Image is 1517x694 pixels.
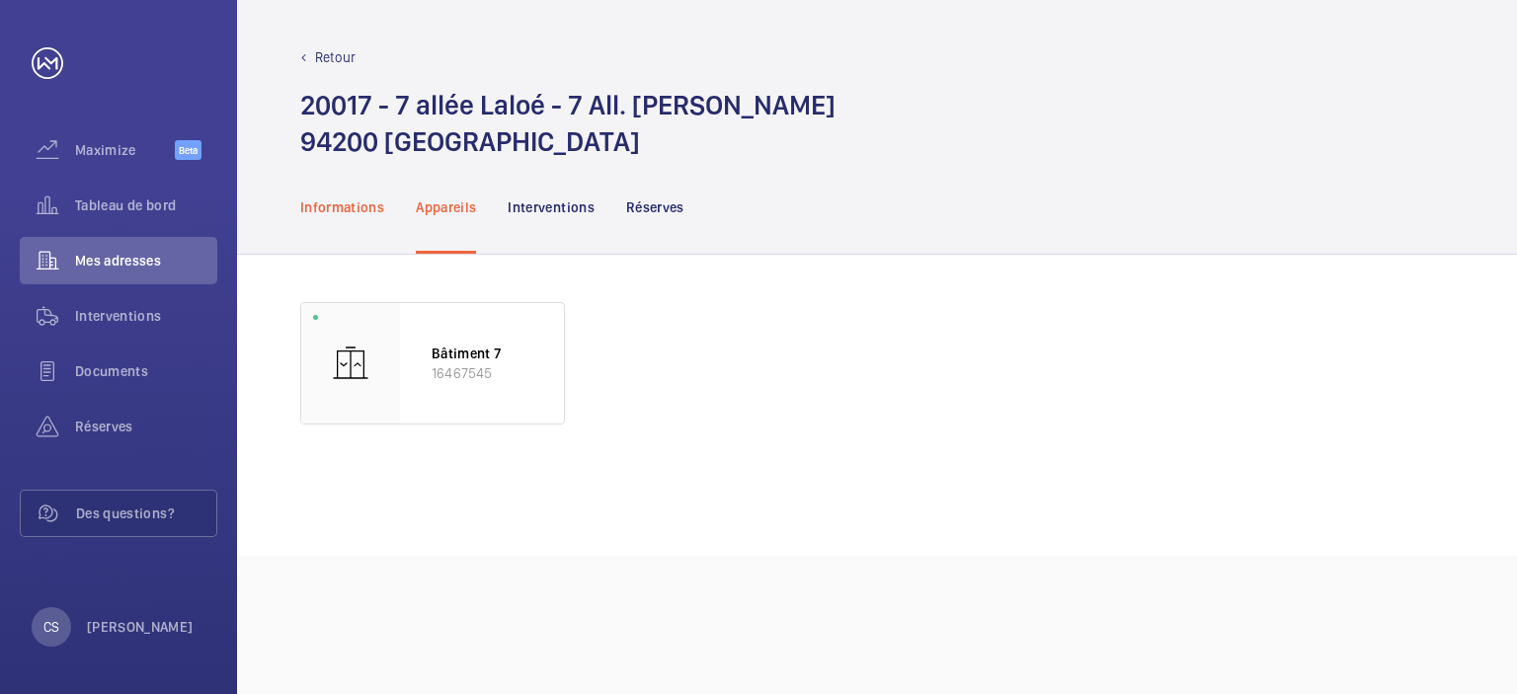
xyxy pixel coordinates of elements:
[76,503,216,523] span: Des questions?
[175,140,201,160] span: Beta
[315,47,356,67] p: Retour
[626,197,684,217] p: Réserves
[300,87,836,160] h1: 20017 - 7 allée Laloé - 7 All. [PERSON_NAME] 94200 [GEOGRAPHIC_DATA]
[331,344,370,383] img: elevator.svg
[75,417,217,436] span: Réserves
[300,197,384,217] p: Informations
[508,197,595,217] p: Interventions
[75,361,217,381] span: Documents
[432,344,532,363] p: Bâtiment 7
[75,195,217,215] span: Tableau de bord
[416,197,476,217] p: Appareils
[432,363,532,383] p: 16467545
[75,140,175,160] span: Maximize
[75,251,217,270] span: Mes adresses
[43,617,59,637] p: CS
[75,306,217,326] span: Interventions
[87,617,194,637] p: [PERSON_NAME]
